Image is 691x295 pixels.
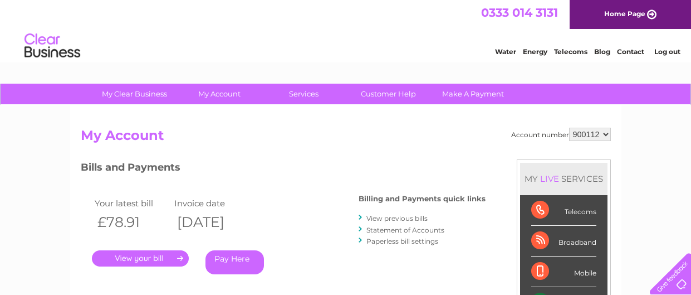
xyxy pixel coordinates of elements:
[205,250,264,274] a: Pay Here
[342,84,434,104] a: Customer Help
[523,47,547,56] a: Energy
[366,237,438,245] a: Paperless bill settings
[531,226,596,257] div: Broadband
[359,195,486,203] h4: Billing and Payments quick links
[538,173,561,184] div: LIVE
[427,84,519,104] a: Make A Payment
[24,29,81,63] img: logo.png
[554,47,587,56] a: Telecoms
[366,214,428,223] a: View previous bills
[531,257,596,287] div: Mobile
[173,84,265,104] a: My Account
[481,6,558,20] a: 0333 014 3131
[654,47,680,56] a: Log out
[594,47,610,56] a: Blog
[171,211,252,234] th: [DATE]
[511,128,611,141] div: Account number
[92,196,172,211] td: Your latest bill
[531,195,596,226] div: Telecoms
[81,159,486,179] h3: Bills and Payments
[520,163,607,195] div: MY SERVICES
[81,128,611,149] h2: My Account
[258,84,350,104] a: Services
[366,226,444,234] a: Statement of Accounts
[617,47,644,56] a: Contact
[495,47,516,56] a: Water
[89,84,180,104] a: My Clear Business
[171,196,252,211] td: Invoice date
[92,211,172,234] th: £78.91
[92,250,189,267] a: .
[83,6,609,54] div: Clear Business is a trading name of Verastar Limited (registered in [GEOGRAPHIC_DATA] No. 3667643...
